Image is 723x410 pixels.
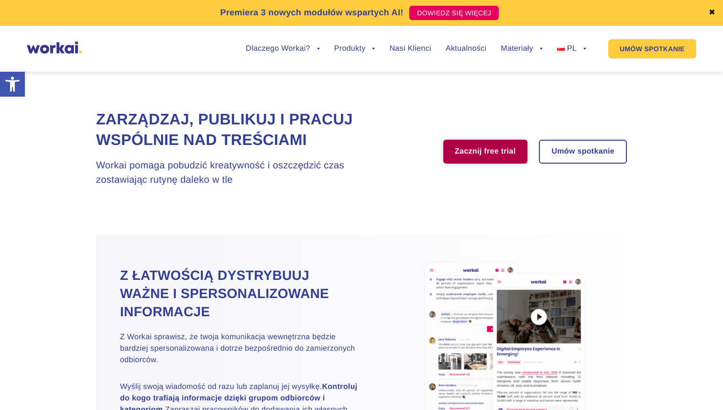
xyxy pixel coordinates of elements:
[443,140,527,164] a: Zacznij free trial
[540,141,626,163] a: Umów spotkanie
[608,39,696,58] a: UMÓW SPOTKANIE
[96,158,395,187] h3: Workai pomaga pobudzić kreatywność i oszczędzić czas zostawiając rutynę daleko w tle
[446,45,486,53] a: Aktualności
[5,328,263,405] iframe: Popup CTA
[567,44,577,53] span: PL
[709,9,715,17] a: ✖
[389,45,431,53] a: Nasi Klienci
[501,45,543,53] a: Materiały
[246,45,320,53] a: Dlaczego Workai?
[96,109,395,150] h2: Zarządzaj, publikuj i pracuj wspólnie nad treściami
[220,6,404,19] p: Premiera 3 nowych modułów wspartych AI!
[334,45,375,53] a: Produkty
[409,6,499,20] a: DOWIEDZ SIĘ WIĘCEJ
[120,266,361,321] h2: Z łatwością dystrybuuj ważne i spersonalizowane informacje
